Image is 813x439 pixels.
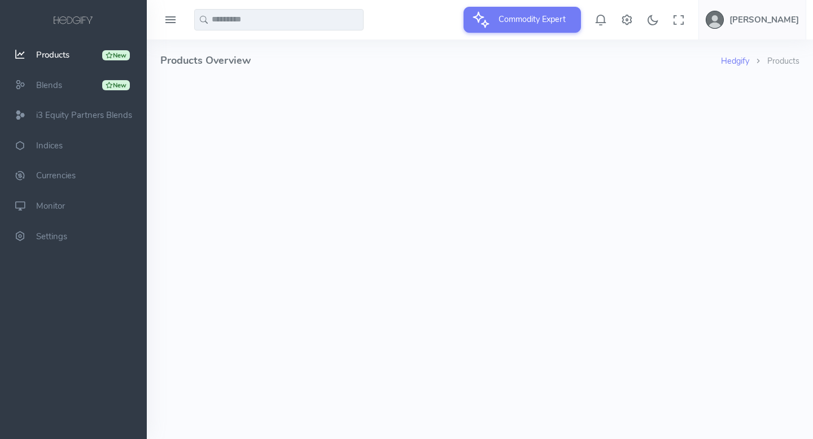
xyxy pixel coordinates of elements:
[706,11,724,29] img: user-image
[36,170,76,182] span: Currencies
[160,39,721,82] h4: Products Overview
[102,50,130,60] div: New
[36,49,69,60] span: Products
[36,109,132,121] span: i3 Equity Partners Blends
[102,80,130,90] div: New
[51,15,95,27] img: logo
[36,200,65,212] span: Monitor
[492,7,572,32] span: Commodity Expert
[36,140,63,151] span: Indices
[721,55,749,67] a: Hedgify
[36,231,67,242] span: Settings
[749,55,799,68] li: Products
[36,80,62,91] span: Blends
[464,14,581,25] a: Commodity Expert
[464,7,581,33] button: Commodity Expert
[729,15,799,24] h5: [PERSON_NAME]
